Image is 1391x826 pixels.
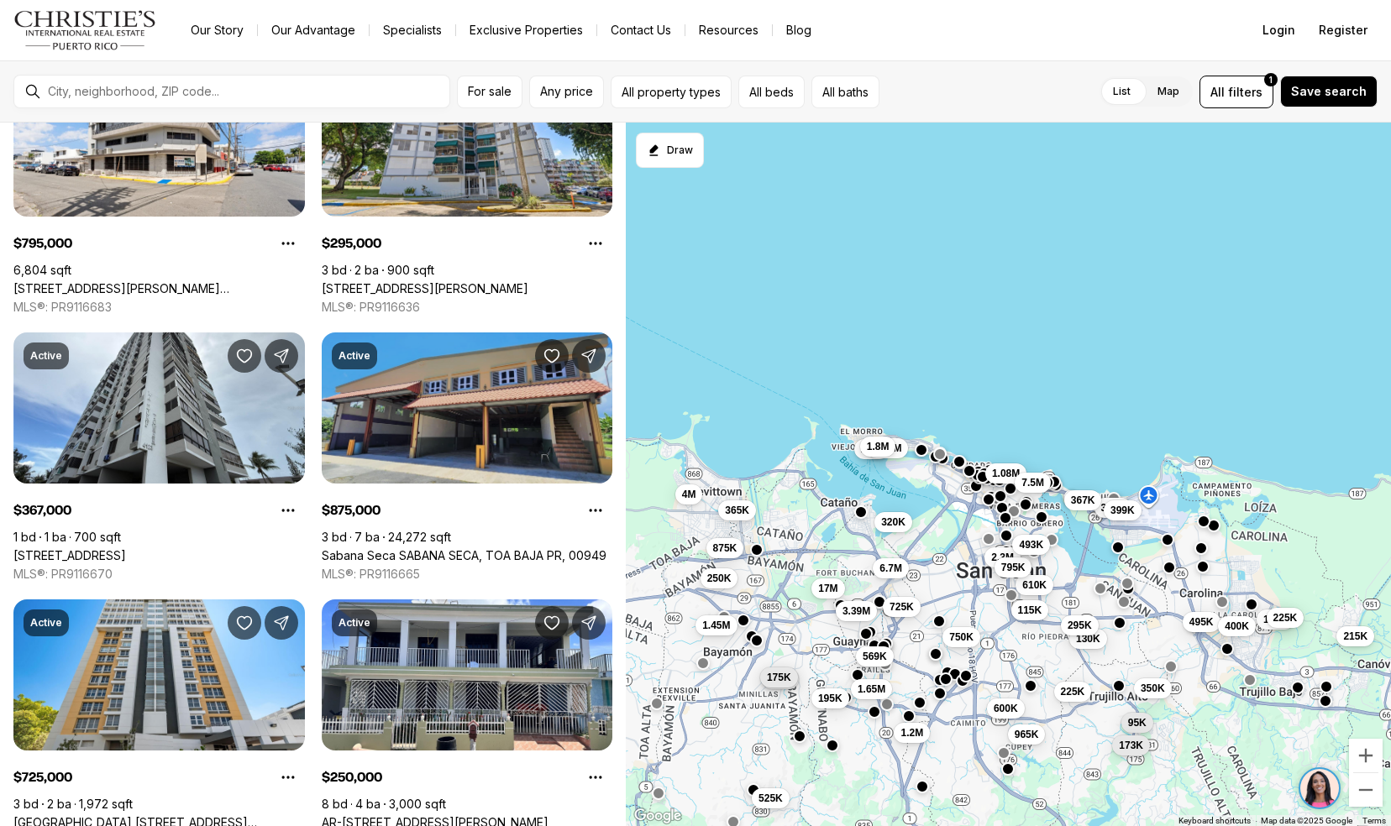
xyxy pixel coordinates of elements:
span: 493K [1019,538,1043,552]
span: 1.08M [992,466,1020,479]
button: 375K [1094,498,1131,518]
button: 525K [752,787,790,808]
span: 3.39M [842,604,870,617]
span: 215K [1343,629,1367,642]
span: Save search [1291,85,1367,98]
span: 795K [1000,561,1025,574]
button: 7.5M [1015,472,1051,492]
button: 1.2M [894,723,930,743]
a: Our Story [177,18,257,42]
span: 367K [1070,493,1094,506]
span: 165K [1263,612,1288,625]
button: Save Property: Sabana Seca SABANA SECA [535,339,569,373]
span: 750K [949,630,974,643]
span: 495K [1189,614,1213,628]
span: 399K [1110,504,1135,517]
button: Property options [579,761,612,794]
button: 1.45M [695,615,737,635]
button: 295K [1060,614,1098,635]
button: Share Property [572,606,606,640]
span: filters [1228,83,1262,101]
img: logo [13,10,157,50]
a: 472 CALLE DE DIEGO #602 B, SAN JUAN PR, 00923 [322,281,528,296]
a: Specialists [370,18,455,42]
a: 241 ELEANOR ROOSEVELT AVE, SAN JUAN PR, 00919 [13,281,305,296]
span: 115K [1017,604,1042,617]
span: 7.5M [1021,475,1044,489]
button: 610K [1016,575,1053,595]
button: 3.39M [836,600,877,620]
button: Login [1252,13,1305,47]
span: 4M [681,488,695,501]
span: 17M [818,581,837,594]
button: Save search [1280,76,1378,107]
button: Property options [271,227,305,260]
p: Active [30,349,62,363]
span: 1.65M [857,682,884,695]
button: 1.8M [853,439,890,459]
button: Allfilters1 [1199,76,1273,108]
button: Zoom in [1349,739,1383,772]
span: All [1210,83,1225,101]
button: 225K [1053,681,1091,701]
button: 225K [1266,607,1304,627]
button: Property options [579,227,612,260]
span: 95K [1127,716,1146,729]
button: Property options [271,494,305,527]
button: 195K [811,687,848,708]
button: All baths [811,76,879,108]
button: 400K [1218,615,1256,635]
button: 165K [1257,609,1294,629]
p: Active [30,616,62,630]
button: For sale [457,76,522,108]
span: 1 [1269,73,1273,86]
button: 750K [942,626,980,646]
button: 795K [994,557,1031,578]
label: List [1100,76,1144,107]
span: 610K [1022,578,1047,592]
span: 875K [712,541,737,554]
button: 175K [761,668,799,688]
button: 175K [760,667,798,687]
button: 173K [1112,735,1150,755]
span: 1.8M [860,442,883,456]
span: Map data ©2025 Google [1261,816,1352,825]
button: 6.7M [873,558,909,578]
span: 295K [1067,618,1091,631]
button: 495K [1182,611,1220,631]
button: 17M [811,578,844,598]
button: All property types [611,76,732,108]
button: Save Property: 4123 ISLA VERDE AVE #201 [228,339,261,373]
button: Save Property: Plaza Athenee 101 ORTEGON AVENUE #402 [228,606,261,640]
span: For sale [468,85,512,98]
span: 1.2M [900,726,923,740]
button: 367K [1063,489,1101,510]
span: 225K [1060,684,1084,698]
span: 130K [1076,632,1100,646]
span: 225K [1273,610,1297,624]
button: 115K [1010,600,1048,620]
span: 365K [725,504,749,517]
button: 2.59M [867,437,908,457]
button: 250K [700,568,737,588]
span: Any price [540,85,593,98]
p: Active [339,616,370,630]
a: 4123 ISLA VERDE AVE #201, CAROLINA PR, 00979 [13,548,126,563]
button: 215K [1336,625,1374,646]
button: 130K [1069,629,1107,649]
button: Any price [529,76,604,108]
span: 173K [1119,739,1143,752]
span: 320K [881,515,905,529]
button: 493K [1012,535,1050,555]
span: 250K [706,572,731,585]
button: Start drawing [636,133,704,168]
button: Zoom out [1349,773,1383,807]
button: 1.8M [859,437,895,457]
span: 965K [1014,728,1038,741]
span: 725K [890,599,914,613]
a: Exclusive Properties [456,18,596,42]
span: 569K [863,650,887,663]
span: 1.8M [866,440,889,453]
span: Login [1262,24,1295,37]
button: 569K [856,646,894,667]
